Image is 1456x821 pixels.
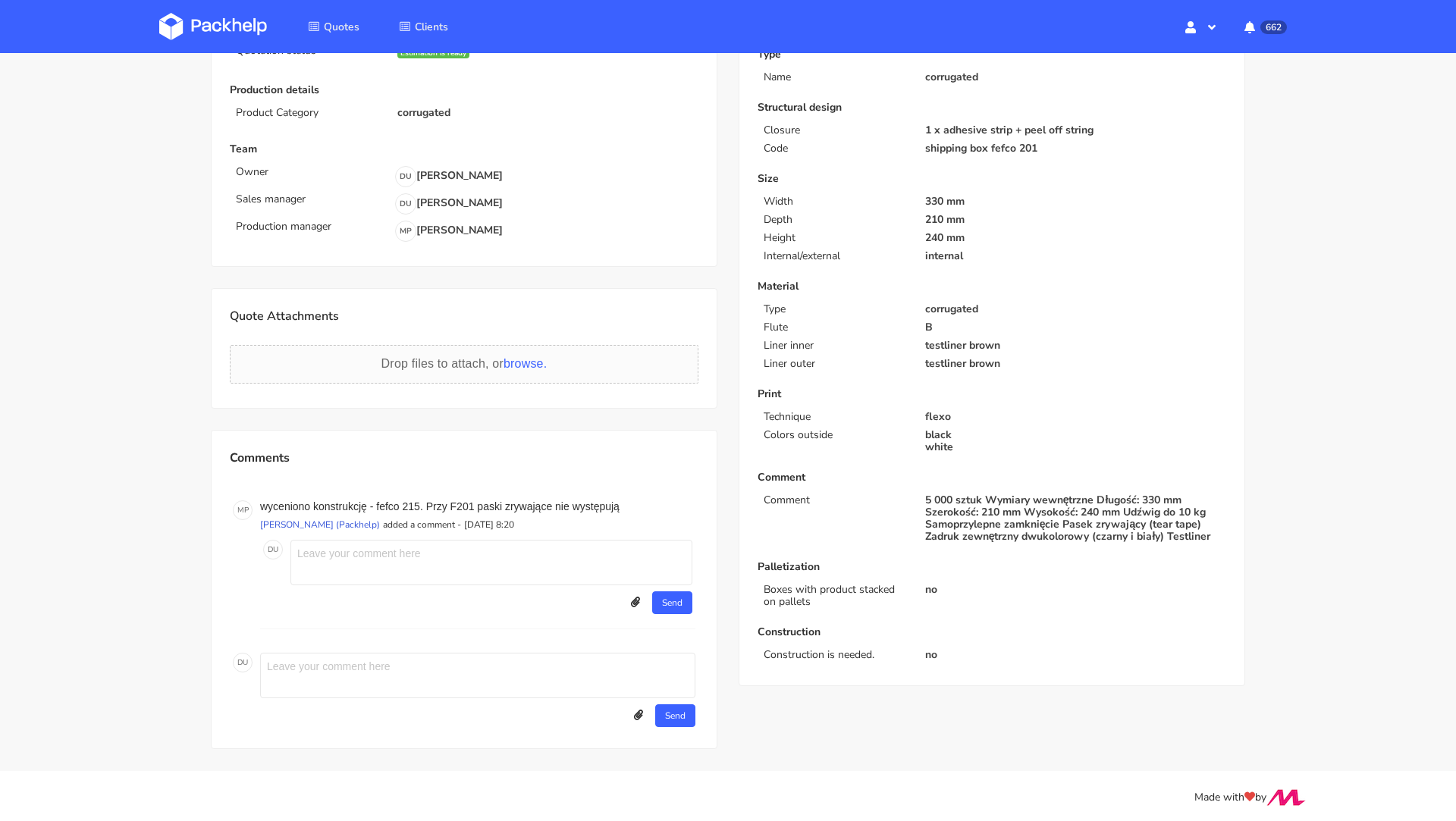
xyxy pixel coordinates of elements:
button: 662 [1232,13,1297,40]
p: flexo [925,411,1226,423]
span: M [237,500,244,520]
p: Material [758,280,1226,293]
p: 210 mm [925,214,1226,226]
span: DU [396,167,416,186]
span: DU [396,194,416,214]
p: Production manager [236,221,388,233]
p: Liner inner [764,340,907,352]
p: Internal/external [764,250,907,262]
span: D [237,653,243,672]
a: Quotes [290,13,378,40]
p: 5 000 sztuk Wymiary wewnętrzne Długość: 330 mm Szerokość: 210 mm Wysokość: 240 mm Udźwig do 10 kg... [925,494,1226,543]
p: Flute [764,321,907,334]
p: corrugated [397,107,698,119]
span: browse. [504,357,547,370]
p: testliner brown [925,358,1226,370]
button: Send [652,591,692,614]
button: Send [655,704,695,727]
p: Code [764,143,907,155]
span: U [243,653,248,672]
p: Owner [236,166,388,178]
p: Comments [230,449,698,467]
p: no [925,649,1226,661]
img: Move Closer [1266,789,1306,806]
span: Drop files to attach, or [381,357,548,370]
p: Name [764,71,907,83]
p: Construction [758,626,1226,638]
p: Technique [764,411,907,423]
p: [PERSON_NAME] (Packhelp) [260,519,380,531]
p: Construction is needed. [764,649,907,661]
p: Quotation status [236,45,379,57]
p: shipping box fefco 201 [925,143,1226,155]
p: Production details [230,84,698,96]
p: Colors outside [764,429,907,441]
p: testliner brown [925,340,1226,352]
p: Depth [764,214,907,226]
p: [PERSON_NAME] [395,221,503,242]
p: internal [925,250,1226,262]
a: Clients [381,13,466,40]
p: wyceniono konstrukcję - fefco 215. Przy F201 paski zrywające nie występują [260,500,695,512]
span: U [273,540,278,559]
p: Liner outer [764,358,907,370]
p: [PERSON_NAME] [395,166,503,187]
p: Team [230,143,698,155]
p: Structural design [758,102,1226,114]
p: Print [758,388,1226,400]
p: Comment [758,472,1226,484]
p: white [925,441,1226,453]
p: corrugated [925,303,1226,315]
p: B [925,321,1226,334]
p: Product Category [236,107,379,119]
p: Width [764,196,907,208]
p: black [925,429,1226,441]
span: P [244,500,249,520]
p: Height [764,232,907,244]
p: added a comment - [380,519,464,531]
p: Size [758,173,1226,185]
span: Clients [415,20,448,34]
p: Type [758,49,1226,61]
span: Quotes [324,20,359,34]
p: Sales manager [236,193,388,205]
p: [DATE] 8:20 [464,519,514,531]
p: corrugated [925,71,1226,83]
img: Dashboard [159,13,267,40]
span: D [268,540,273,559]
p: 330 mm [925,196,1226,208]
p: [PERSON_NAME] [395,193,503,215]
p: Palletization [758,561,1226,573]
p: Boxes with product stacked on pallets [764,584,907,608]
span: 662 [1260,20,1287,34]
div: Made with by [140,789,1316,807]
p: 240 mm [925,232,1226,244]
p: no [925,584,1226,596]
p: Quote Attachments [230,307,698,327]
span: MP [396,221,416,241]
p: Comment [764,494,907,506]
p: Type [764,303,907,315]
p: Closure [764,124,907,136]
p: 1 x adhesive strip + peel off string [925,124,1226,136]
